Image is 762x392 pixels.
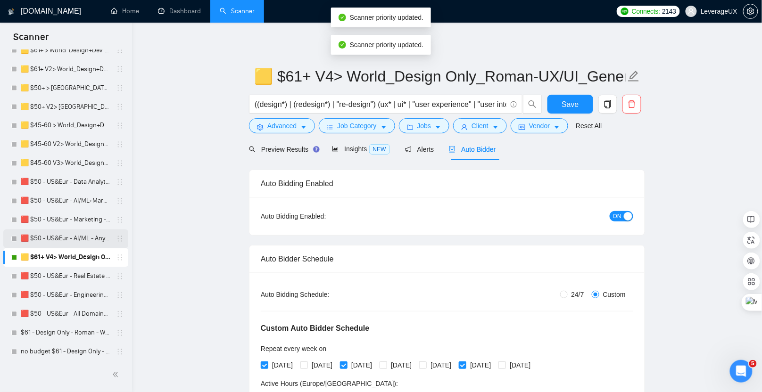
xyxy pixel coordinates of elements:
div: Auto Bidding Schedule: [261,289,385,300]
span: edit [628,70,640,82]
span: 5 [749,360,757,367]
input: Search Freelance Jobs... [255,98,506,110]
a: Reset All [576,121,602,131]
iframe: Intercom live chat [730,360,753,383]
a: 🟨 $50+ > [GEOGRAPHIC_DATA]+[GEOGRAPHIC_DATA]+Dev_Tony-UX/UI_General [21,79,110,98]
span: Connects: [632,6,660,16]
img: upwork-logo.png [621,8,629,15]
a: 🟥 $50 - US&Eur - Marketing - Any Biz - Any App [21,211,110,229]
span: Client [472,121,489,131]
span: notification [405,146,412,153]
span: caret-down [435,123,441,131]
span: Vendor [529,121,550,131]
span: [DATE] [387,360,415,370]
a: 🟥 $50 - US&Eur - AI/ML+Marketing - Any Biz - Any App [21,192,110,211]
span: holder [116,122,124,130]
button: userClientcaret-down [453,118,507,133]
a: 🟥 $50 - US&Eur - AI/ML - Any Biz - Any App [21,229,110,248]
span: holder [116,197,124,205]
span: 2143 [662,6,676,16]
button: Save [547,95,593,114]
a: 🟨 $45-60 > World_Design+Dev_Roman-WebDesign_General [21,116,110,135]
span: Scanner [6,30,56,50]
span: 24/7 [568,289,588,300]
a: homeHome [111,7,139,15]
span: holder [116,84,124,92]
span: holder [116,235,124,243]
span: check-circle [339,41,346,49]
span: folder [407,123,414,131]
span: user [688,8,695,15]
a: 🟥 $50 - US&Eur - Real Estate - Any Biz - Any App [21,267,110,286]
span: Repeat every week on [261,345,326,352]
a: 🟨 $45-60 V2> World_Design+Dev_Roman-WebDesign_General [21,135,110,154]
a: 🟨 $61+ V2> World_Design+Dev_Roman-UX/UI_General [21,60,110,79]
span: Auto Bidder [449,146,496,153]
a: no budget $61 - Design Only - Roman - Web Design 2 [21,343,110,361]
span: area-chart [332,146,339,152]
span: Scanner priority updated. [350,41,423,49]
img: logo [8,4,15,19]
button: search [523,95,542,114]
button: settingAdvancedcaret-down [249,118,315,133]
button: copy [598,95,617,114]
span: Custom [599,289,629,300]
span: NEW [369,144,390,155]
span: search [523,100,541,108]
span: Insights [332,145,389,153]
span: holder [116,254,124,261]
button: delete [622,95,641,114]
span: [DATE] [427,360,455,370]
span: holder [116,65,124,73]
span: copy [599,100,617,108]
span: Active Hours ( Europe/[GEOGRAPHIC_DATA] ): [261,380,398,387]
span: search [249,146,256,153]
a: 🟨 $50+ V2> [GEOGRAPHIC_DATA]+[GEOGRAPHIC_DATA]+Dev_Tony-UX/UI_General [21,98,110,116]
span: [DATE] [308,360,336,370]
a: searchScanner [220,7,255,15]
span: Scanner priority updated. [350,14,423,21]
span: idcard [519,123,525,131]
div: Tooltip anchor [312,145,321,154]
span: caret-down [492,123,499,131]
a: 🟥 $50 - US&Eur - All Domains - Any Biz - Any App [21,305,110,324]
span: holder [116,310,124,318]
span: holder [116,216,124,224]
a: $61 - Design Only - Roman - Web Design [21,324,110,343]
span: Save [562,98,579,110]
span: holder [116,103,124,111]
span: setting [744,8,758,15]
div: Auto Bidding Enabled: [261,211,385,221]
span: [DATE] [506,360,534,370]
span: Preview Results [249,146,317,153]
a: 🟥 $50 - US&Eur - Engineering - Any Biz - Any App [21,286,110,305]
input: Scanner name... [254,65,626,88]
button: folderJobscaret-down [399,118,450,133]
span: holder [116,179,124,186]
div: Auto Bidding Enabled [261,170,633,197]
a: 🟨 $61+ > World_Design+Dev_Roman-UX/UI_General [21,41,110,60]
span: holder [116,160,124,167]
span: holder [116,141,124,148]
span: holder [116,292,124,299]
span: user [461,123,468,131]
span: double-left [112,370,122,379]
span: robot [449,146,456,153]
a: setting [743,8,758,15]
span: delete [623,100,641,108]
span: caret-down [381,123,387,131]
button: setting [743,4,758,19]
button: idcardVendorcaret-down [511,118,568,133]
a: dashboardDashboard [158,7,201,15]
span: [DATE] [466,360,495,370]
span: holder [116,329,124,337]
a: 🟨 $45-60 V3> World_Design+Dev_Antony-Front-End_General [21,154,110,173]
a: 🟨 $61+ V4> World_Design Only_Roman-UX/UI_General [21,248,110,267]
span: Alerts [405,146,434,153]
span: caret-down [554,123,560,131]
span: info-circle [511,101,517,107]
span: bars [327,123,333,131]
span: caret-down [300,123,307,131]
span: Advanced [267,121,297,131]
span: holder [116,47,124,54]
